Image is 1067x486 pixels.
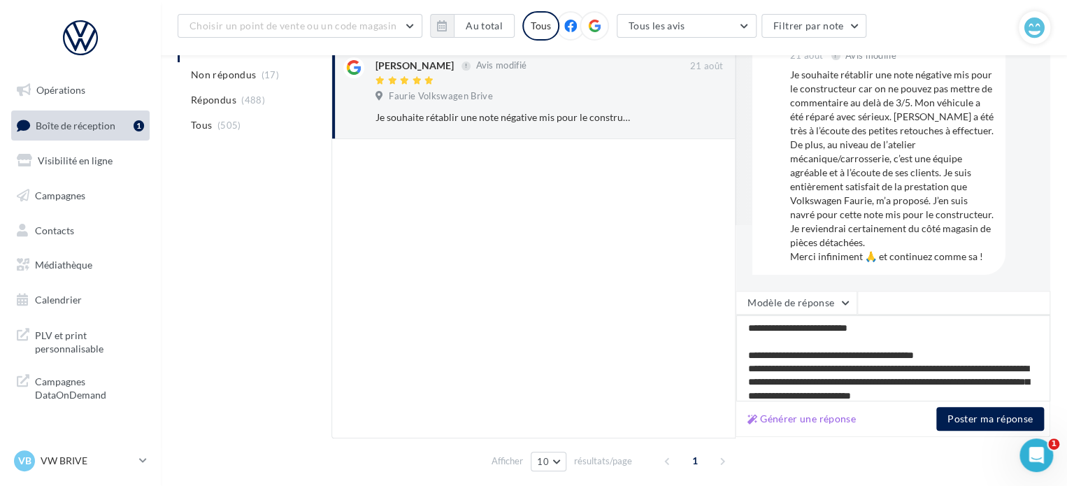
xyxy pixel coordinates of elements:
a: Contacts [8,216,152,245]
a: Campagnes DataOnDemand [8,366,152,408]
span: Tous [191,118,212,132]
iframe: Intercom live chat [1019,438,1053,472]
a: Campagnes [8,181,152,210]
span: Visibilité en ligne [38,155,113,166]
span: Calendrier [35,294,82,306]
span: Non répondus [191,68,256,82]
span: 21 août [690,60,723,73]
button: Au total [430,14,515,38]
div: Je souhaite rétablir une note négative mis pour le constructeur car on ne pouvez pas mettre de co... [790,68,994,264]
span: Campagnes DataOnDemand [35,372,144,402]
button: Générer une réponse [742,410,861,427]
span: Avis modifié [475,60,527,71]
span: VB [18,454,31,468]
span: (488) [241,94,265,106]
span: Tous les avis [629,20,685,31]
button: Poster ma réponse [936,407,1044,431]
div: Tous [522,11,559,41]
span: 1 [684,450,706,472]
span: Boîte de réception [36,119,115,131]
a: Médiathèque [8,250,152,280]
button: Choisir un point de vente ou un code magasin [178,14,422,38]
button: 10 [531,452,566,471]
span: Campagnes [35,190,85,201]
a: Boîte de réception1 [8,110,152,141]
span: 21 août [790,50,823,62]
div: Je souhaite rétablir une note négative mis pour le constructeur car on ne pouvez pas mettre de co... [375,110,632,124]
button: Filtrer par note [761,14,867,38]
span: Afficher [492,455,523,468]
button: Tous les avis [617,14,757,38]
span: (17) [262,69,279,80]
span: Contacts [35,224,74,236]
span: Médiathèque [35,259,92,271]
span: (505) [217,120,241,131]
span: 1 [1048,438,1059,450]
span: PLV et print personnalisable [35,326,144,356]
span: Avis modifié [845,50,896,61]
a: VB VW BRIVE [11,448,150,474]
button: Modèle de réponse [736,291,857,315]
span: Choisir un point de vente ou un code magasin [189,20,396,31]
span: résultats/page [574,455,632,468]
a: Calendrier [8,285,152,315]
a: Opérations [8,76,152,105]
span: 10 [537,456,549,467]
button: Au total [454,14,515,38]
span: Opérations [36,84,85,96]
div: 1 [134,120,144,131]
p: VW BRIVE [41,454,134,468]
span: Répondus [191,93,236,107]
span: Faurie Volkswagen Brive [389,90,492,103]
a: PLV et print personnalisable [8,320,152,362]
a: Visibilité en ligne [8,146,152,176]
div: [PERSON_NAME] [375,59,454,73]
